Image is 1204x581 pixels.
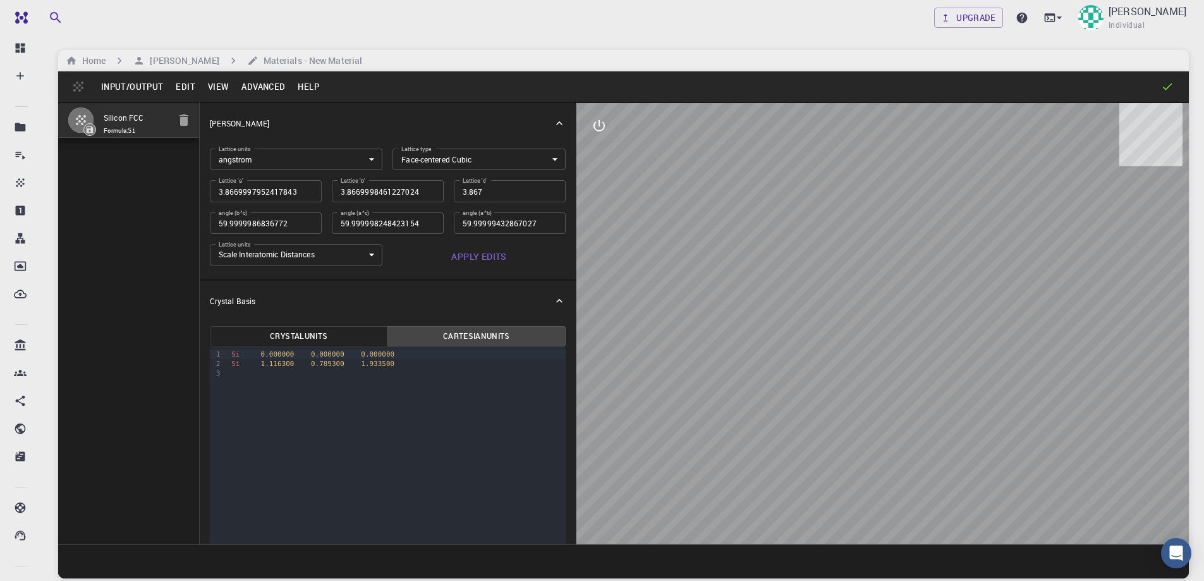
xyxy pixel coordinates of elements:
span: Support [25,9,71,20]
button: Help [291,76,325,97]
label: Lattice type [401,145,432,153]
a: Upgrade [934,8,1003,28]
img: Mohammad Shabpiray [1078,5,1104,30]
span: Formula: [104,126,169,136]
h6: Home [77,54,106,68]
button: Advanced [235,76,291,97]
h6: Materials - New Material [258,54,362,68]
button: Input/Output [95,76,169,97]
button: CrystalUnits [210,326,388,346]
div: 2 [210,359,222,369]
label: angle (a^c) [341,209,369,217]
div: 1 [210,350,222,359]
div: Crystal Basis [200,281,576,321]
h6: [PERSON_NAME] [145,54,219,68]
span: 0.000000 [261,350,295,358]
div: Face-centered Cubic [392,149,566,170]
span: 0.000000 [311,350,344,358]
span: 0.000000 [361,350,394,358]
label: Lattice 'b' [341,176,365,185]
p: [PERSON_NAME] [1109,4,1186,19]
button: CartesianUnits [387,326,566,346]
label: angle (b^c) [219,209,247,217]
button: Edit [169,76,202,97]
div: [PERSON_NAME] [200,103,576,144]
div: angstrom [210,149,383,170]
label: Lattice 'c' [463,176,487,185]
span: Si [231,350,240,358]
span: Individual [1109,19,1145,32]
div: 3 [210,369,222,378]
div: Scale Interatomic Distances [210,244,383,266]
p: Crystal Basis [210,295,255,307]
div: Open Intercom Messenger [1161,538,1191,568]
img: logo [10,11,28,24]
code: Si [128,127,136,134]
p: [PERSON_NAME] [210,118,269,129]
label: angle (a^b) [463,209,492,217]
button: Apply Edits [392,244,566,269]
span: 0.789300 [311,360,344,368]
label: Lattice units [219,145,251,153]
nav: breadcrumb [63,54,365,68]
label: Lattice 'a' [219,176,243,185]
button: View [202,76,236,97]
span: 1.933500 [361,360,394,368]
label: Lattice units [219,240,251,248]
span: Si [231,360,240,368]
span: 1.116300 [261,360,295,368]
